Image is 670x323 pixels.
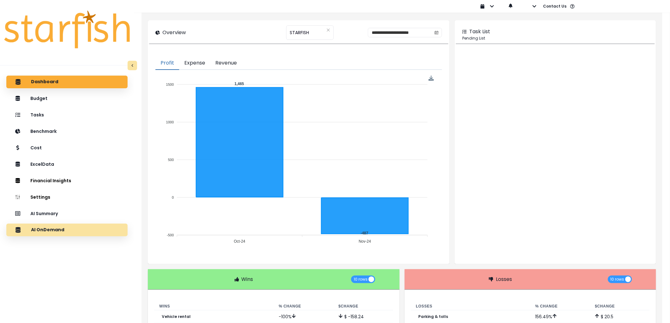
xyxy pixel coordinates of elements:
[6,174,128,187] button: Financial Insights
[274,310,333,323] td: -100 %
[6,76,128,88] button: Dashboard
[419,314,448,319] p: Parking & tolls
[530,310,590,323] td: 156.49 %
[462,35,648,41] p: Pending List
[590,310,650,323] td: $ 20.5
[30,129,57,134] p: Benchmark
[274,302,333,310] th: % Change
[354,276,368,283] span: 10 rows
[6,207,128,220] button: AI Summary
[154,302,274,310] th: Wins
[6,92,128,105] button: Budget
[30,211,58,216] p: AI Summary
[326,28,330,32] svg: close
[166,83,174,86] tspan: 1500
[333,310,393,323] td: $ -158.24
[434,30,439,35] svg: calendar
[162,314,191,319] p: Vehicle rental
[6,141,128,154] button: Cost
[179,57,210,70] button: Expense
[162,29,186,36] p: Overview
[610,276,624,283] span: 10 rows
[166,120,174,124] tspan: 1000
[6,191,128,203] button: Settings
[168,158,174,162] tspan: 500
[210,57,242,70] button: Revenue
[326,27,330,33] button: Clear
[30,162,54,167] p: ExcelData
[30,112,44,118] p: Tasks
[6,109,128,121] button: Tasks
[6,158,128,171] button: ExcelData
[333,302,393,310] th: $ Change
[242,276,253,283] p: Wins
[429,76,434,81] div: Menu
[31,79,58,85] p: Dashboard
[290,26,309,39] span: STARFISH
[6,224,128,236] button: AI OnDemand
[359,239,371,244] tspan: Nov-24
[30,96,47,101] p: Budget
[6,125,128,138] button: Benchmark
[234,239,245,244] tspan: Oct-24
[155,57,179,70] button: Profit
[530,302,590,310] th: % Change
[167,233,174,237] tspan: -500
[172,196,174,199] tspan: 0
[590,302,650,310] th: $ Change
[429,76,434,81] img: Download Profit
[411,302,530,310] th: Losses
[31,227,64,233] p: AI OnDemand
[30,145,42,151] p: Cost
[469,28,490,35] p: Task List
[496,276,512,283] p: Losses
